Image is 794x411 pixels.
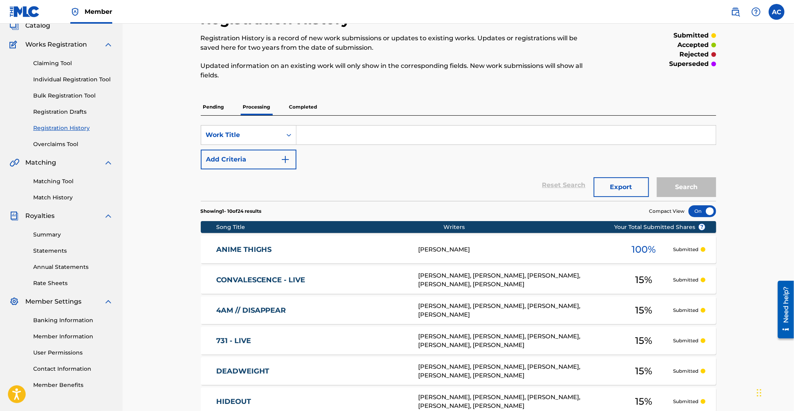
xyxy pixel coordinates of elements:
a: CatalogCatalog [9,21,50,30]
img: Top Rightsholder [70,7,80,17]
a: User Permissions [33,349,113,357]
p: Submitted [673,246,698,253]
a: Overclaims Tool [33,140,113,148]
img: expand [104,211,113,221]
a: Banking Information [33,316,113,325]
a: 4AM // DISAPPEAR [216,306,407,315]
p: Completed [287,99,320,115]
a: CONVALESCENCE - LIVE [216,276,407,285]
p: Submitted [673,398,698,405]
a: Registration Drafts [33,108,113,116]
a: Annual Statements [33,263,113,271]
p: superseded [670,59,709,69]
p: Submitted [673,368,698,375]
div: [PERSON_NAME], [PERSON_NAME], [PERSON_NAME], [PERSON_NAME], [PERSON_NAME] [418,332,614,350]
p: Submitted [673,307,698,314]
span: Matching [25,158,56,167]
p: rejected [680,50,709,59]
div: [PERSON_NAME], [PERSON_NAME], [PERSON_NAME], [PERSON_NAME], [PERSON_NAME] [418,393,614,411]
a: Statements [33,247,113,255]
a: Member Benefits [33,381,113,389]
div: Work Title [206,130,277,140]
span: Member Settings [25,297,81,306]
img: Matching [9,158,19,167]
span: Your Total Submitted Shares [614,223,705,231]
img: expand [104,297,113,306]
a: Individual Registration Tool [33,75,113,84]
img: Works Registration [9,40,20,49]
p: Registration History is a record of new work submissions or updates to existing works. Updates or... [201,34,598,53]
a: Member Information [33,332,113,341]
a: HIDEOUT [216,397,407,406]
a: Match History [33,193,113,202]
button: Export [594,177,649,197]
a: Matching Tool [33,177,113,186]
p: Showing 1 - 10 of 24 results [201,208,262,215]
div: Help [748,4,764,20]
a: DEADWEIGHT [216,367,407,376]
div: [PERSON_NAME] [418,245,614,254]
img: Catalog [9,21,19,30]
a: Bulk Registration Tool [33,92,113,100]
img: search [731,7,740,17]
img: expand [104,158,113,167]
div: Song Title [216,223,443,231]
div: Drag [757,381,762,405]
div: [PERSON_NAME], [PERSON_NAME], [PERSON_NAME], [PERSON_NAME] [418,302,614,319]
span: Member [85,7,112,16]
p: Updated information on an existing work will only show in the corresponding fields. New work subm... [201,61,598,80]
a: ANIME THIGHS [216,245,407,254]
button: Add Criteria [201,150,296,169]
span: 15 % [635,394,652,409]
p: Processing [241,99,273,115]
span: ? [699,224,705,230]
img: Royalties [9,211,19,221]
iframe: Chat Widget [754,373,794,411]
div: [PERSON_NAME], [PERSON_NAME], [PERSON_NAME], [PERSON_NAME], [PERSON_NAME] [418,362,614,380]
img: 9d2ae6d4665cec9f34b9.svg [281,155,290,164]
span: 15 % [635,303,652,317]
span: Royalties [25,211,55,221]
a: Rate Sheets [33,279,113,287]
p: Pending [201,99,226,115]
span: 15 % [635,334,652,348]
a: Summary [33,231,113,239]
img: help [751,7,761,17]
span: Compact View [649,208,685,215]
div: User Menu [769,4,785,20]
p: accepted [678,40,709,50]
img: Member Settings [9,297,19,306]
p: Submitted [673,337,698,344]
span: Works Registration [25,40,87,49]
span: 15 % [635,364,652,378]
a: 731 - LIVE [216,336,407,345]
span: Catalog [25,21,50,30]
a: Claiming Tool [33,59,113,68]
iframe: Resource Center [772,278,794,341]
a: Public Search [728,4,743,20]
img: MLC Logo [9,6,40,17]
span: 15 % [635,273,652,287]
form: Search Form [201,125,716,201]
a: Registration History [33,124,113,132]
div: [PERSON_NAME], [PERSON_NAME], [PERSON_NAME], [PERSON_NAME], [PERSON_NAME] [418,271,614,289]
a: Contact Information [33,365,113,373]
img: expand [104,40,113,49]
p: submitted [674,31,709,40]
p: Submitted [673,276,698,283]
span: 100 % [632,242,656,257]
div: Writers [443,223,639,231]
